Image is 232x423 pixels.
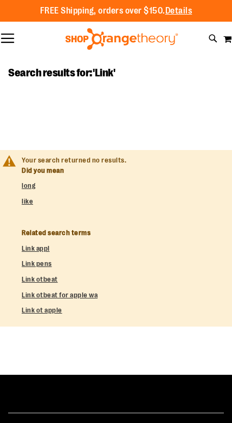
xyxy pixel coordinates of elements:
[22,244,50,252] a: Link appl
[22,197,33,205] a: like
[22,291,98,299] a: Link otbeat for apple wa
[22,275,58,283] a: Link otbeat
[165,6,192,16] a: Details
[22,259,52,268] a: Link pens
[40,5,192,17] p: FREE Shipping, orders over $150.
[22,228,227,238] dt: Related search terms
[64,28,179,50] img: Shop Orangetheory
[22,166,227,176] dt: Did you mean
[8,67,115,79] span: Search results for: 'Link'
[22,181,35,190] a: long
[22,155,227,316] div: Your search returned no results.
[22,306,62,314] a: Link ot apple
